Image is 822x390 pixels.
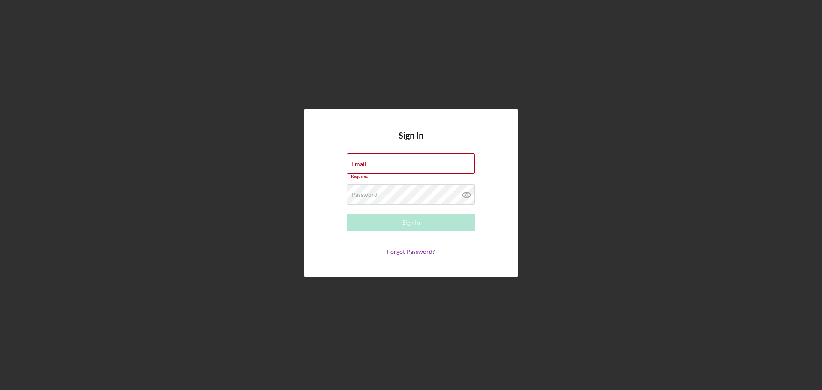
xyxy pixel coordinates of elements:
div: Sign In [402,214,420,231]
h4: Sign In [399,131,423,153]
button: Sign In [347,214,475,231]
div: Required [347,174,475,179]
label: Email [351,161,366,167]
a: Forgot Password? [387,248,435,255]
label: Password [351,191,378,198]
